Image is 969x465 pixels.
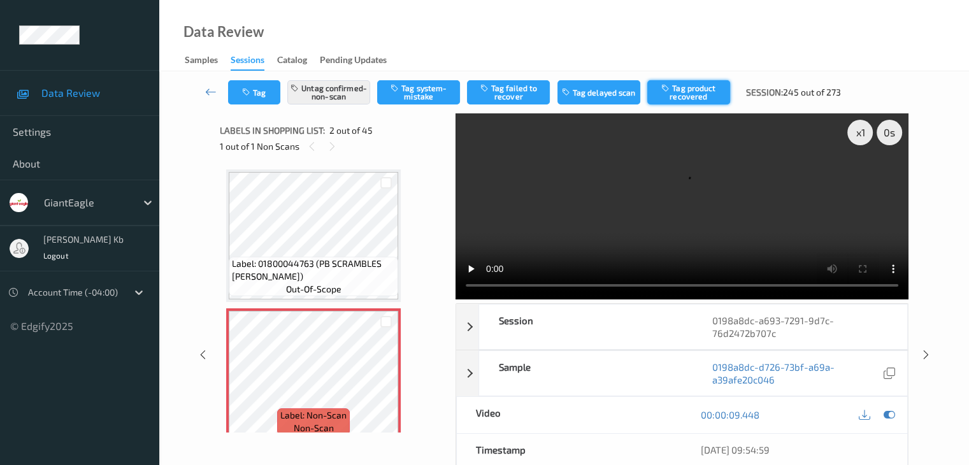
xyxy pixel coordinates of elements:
[647,80,730,104] button: Tag product recovered
[220,124,325,137] span: Labels in shopping list:
[185,52,231,69] a: Samples
[712,361,880,386] a: 0198a8dc-d726-73bf-a69a-a39afe20c046
[183,25,264,38] div: Data Review
[277,52,320,69] a: Catalog
[479,351,693,396] div: Sample
[280,409,347,422] span: Label: Non-Scan
[783,86,841,99] span: 245 out of 273
[456,350,908,396] div: Sample0198a8dc-d726-73bf-a69a-a39afe20c046
[220,138,447,154] div: 1 out of 1 Non Scans
[231,54,264,71] div: Sessions
[286,283,341,296] span: out-of-scope
[277,54,307,69] div: Catalog
[457,397,682,433] div: Video
[228,80,280,104] button: Tag
[693,304,907,349] div: 0198a8dc-a693-7291-9d7c-76d2472b707c
[456,304,908,350] div: Session0198a8dc-a693-7291-9d7c-76d2472b707c
[467,80,550,104] button: Tag failed to recover
[746,86,783,99] span: Session:
[557,80,640,104] button: Tag delayed scan
[320,54,387,69] div: Pending Updates
[847,120,873,145] div: x 1
[877,120,902,145] div: 0 s
[287,80,370,104] button: Untag confirmed-non-scan
[232,257,395,283] span: Label: 01800044763 (PB SCRAMBLES [PERSON_NAME])
[320,52,399,69] a: Pending Updates
[701,408,759,421] a: 00:00:09.448
[329,124,373,137] span: 2 out of 45
[479,304,693,349] div: Session
[701,443,888,456] div: [DATE] 09:54:59
[294,422,334,434] span: non-scan
[231,52,277,71] a: Sessions
[185,54,218,69] div: Samples
[377,80,460,104] button: Tag system-mistake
